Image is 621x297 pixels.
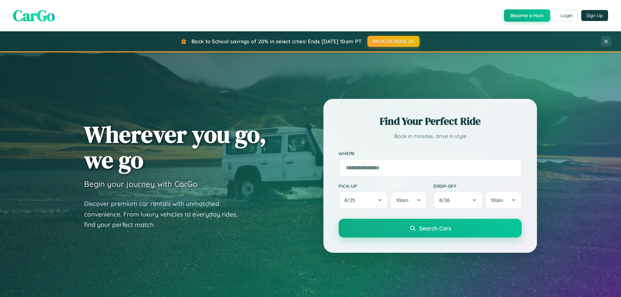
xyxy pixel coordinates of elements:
button: 8/26 [433,191,483,209]
button: Become a Host [504,9,550,22]
button: Sign Up [581,10,608,21]
span: 8 / 26 [439,197,453,203]
label: Where [339,151,522,156]
label: Pick-up [339,183,427,189]
p: Discover premium car rentals with unmatched convenience. From luxury vehicles to everyday rides, ... [84,198,246,230]
button: 10am [485,191,522,209]
button: 10am [390,191,427,209]
span: CarGo [13,5,55,26]
h3: Begin your journey with CarGo [84,179,198,189]
button: Search Cars [339,219,522,238]
h2: Find Your Perfect Ride [339,114,522,128]
span: 10am [396,197,409,203]
button: 8/25 [339,191,388,209]
span: 8 / 25 [344,197,358,203]
h1: Wherever you go, we go [84,122,267,173]
button: BACK2SCHOOL20 [367,36,419,47]
span: 10am [491,197,503,203]
span: Search Cars [419,225,451,232]
button: Login [555,10,578,21]
label: Drop-off [433,183,522,189]
p: Book in minutes, drive in style [339,132,522,141]
span: Back to School savings of 20% in select cities! Ends [DATE] 10am PT. [191,38,362,45]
